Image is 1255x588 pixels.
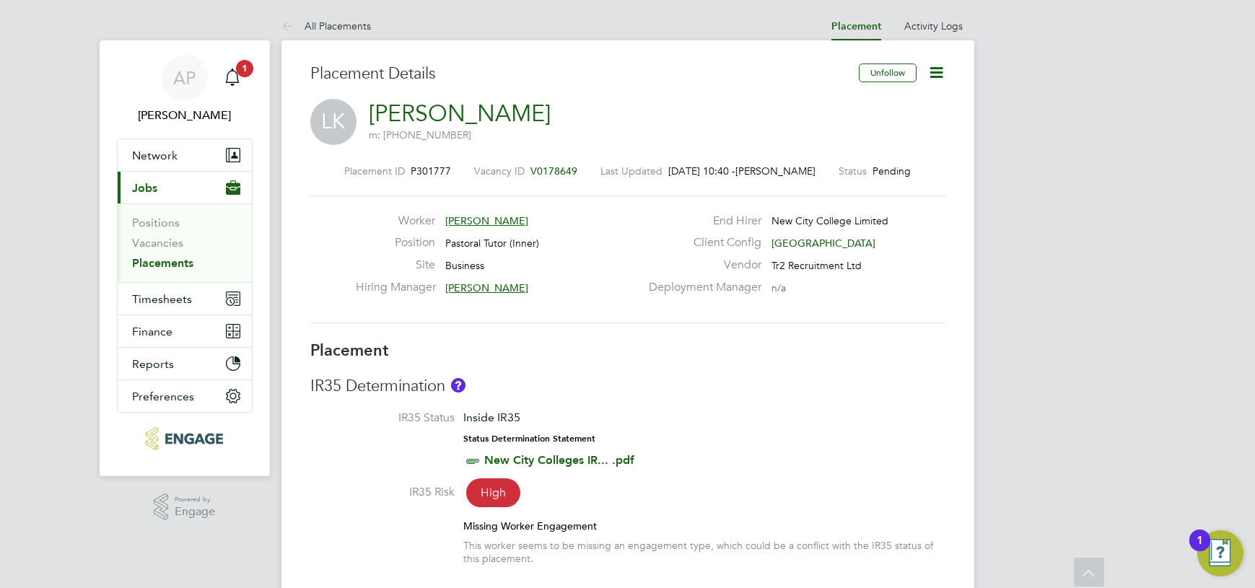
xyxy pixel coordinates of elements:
span: V0178649 [530,164,577,177]
nav: Main navigation [100,40,270,476]
label: IR35 Risk [310,485,455,500]
span: n/a [771,281,786,294]
span: [PERSON_NAME] [735,164,815,177]
span: 1 [236,60,253,77]
a: 1 [218,55,247,101]
a: AP[PERSON_NAME] [117,55,253,124]
span: LK [310,99,357,145]
label: IR35 Status [310,411,455,426]
button: Unfollow [859,63,917,82]
span: Pending [873,164,911,177]
label: Vacancy ID [474,164,525,177]
span: Engage [175,506,215,518]
button: Reports [118,348,252,379]
span: Business [445,259,484,272]
strong: Status Determination Statement [463,434,595,444]
span: Amber Pollard [117,107,253,124]
label: Last Updated [600,164,663,177]
span: [PERSON_NAME] [445,214,528,227]
a: Powered byEngage [154,493,215,521]
span: Reports [132,357,174,371]
a: [PERSON_NAME] [369,100,551,128]
div: This worker seems to be missing an engagement type, which could be a conflict with the IR35 statu... [463,539,945,565]
a: All Placements [281,19,371,32]
a: Positions [132,216,180,229]
span: Tr2 Recruitment Ltd [771,259,862,272]
span: [DATE] 10:40 - [668,164,735,177]
label: End Hirer [640,214,761,229]
span: Preferences [132,390,194,403]
span: Finance [132,325,172,338]
h3: Placement Details [310,63,848,84]
a: Placements [132,256,193,270]
label: Site [356,258,435,273]
label: Client Config [640,235,761,250]
label: Deployment Manager [640,280,761,295]
button: About IR35 [451,378,465,392]
span: Network [132,149,178,162]
a: Placement [831,20,881,32]
a: Go to home page [117,427,253,450]
b: Placement [310,341,389,360]
label: Status [839,164,867,177]
label: Position [356,235,435,250]
span: Timesheets [132,292,192,306]
button: Network [118,139,252,171]
button: Open Resource Center, 1 new notification [1197,530,1243,576]
span: P301777 [411,164,451,177]
button: Jobs [118,172,252,203]
span: AP [173,69,196,87]
a: Vacancies [132,236,183,250]
span: [GEOGRAPHIC_DATA] [771,237,875,250]
span: [PERSON_NAME] [445,281,528,294]
span: High [466,478,520,507]
img: tr2rec-logo-retina.png [146,427,223,450]
span: Pastoral Tutor (Inner) [445,237,539,250]
span: Powered by [175,493,215,506]
label: Hiring Manager [356,280,435,295]
button: Timesheets [118,283,252,315]
label: Vendor [640,258,761,273]
button: Finance [118,315,252,347]
span: Jobs [132,181,157,195]
div: Jobs [118,203,252,282]
label: Worker [356,214,435,229]
label: Placement ID [344,164,405,177]
h3: IR35 Determination [310,376,945,397]
button: Preferences [118,380,252,412]
a: New City Colleges IR... .pdf [484,453,634,467]
div: Missing Worker Engagement [463,519,945,532]
span: m: [PHONE_NUMBER] [369,128,471,141]
span: New City College Limited [771,214,888,227]
a: Activity Logs [904,19,963,32]
div: 1 [1197,540,1203,559]
span: Inside IR35 [463,411,520,424]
